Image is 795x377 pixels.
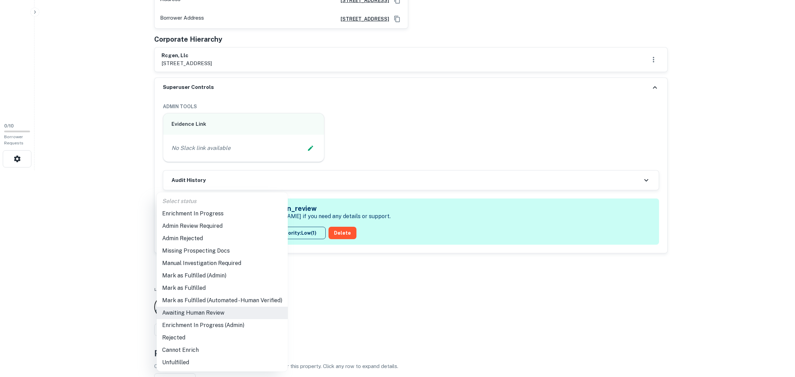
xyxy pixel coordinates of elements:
[157,269,288,282] li: Mark as Fulfilled (Admin)
[157,257,288,269] li: Manual Investigation Required
[157,319,288,332] li: Enrichment In Progress (Admin)
[157,207,288,220] li: Enrichment In Progress
[157,307,288,319] li: Awaiting Human Review
[157,245,288,257] li: Missing Prospecting Docs
[760,322,795,355] iframe: Chat Widget
[157,232,288,245] li: Admin Rejected
[157,344,288,356] li: Cannot Enrich
[157,282,288,294] li: Mark as Fulfilled
[157,332,288,344] li: Rejected
[157,356,288,369] li: Unfulfilled
[157,220,288,232] li: Admin Review Required
[157,294,288,307] li: Mark as Fulfilled (Automated - Human Verified)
